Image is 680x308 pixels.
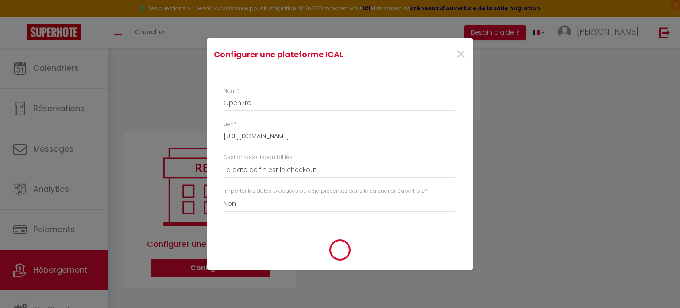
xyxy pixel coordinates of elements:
span: × [455,41,466,68]
label: Gestion des disponibilités [224,153,295,162]
button: Close [455,45,466,64]
label: Lien [224,120,236,129]
h4: Configurer une plateforme ICAL [214,48,378,61]
label: Nom [224,87,239,95]
iframe: Chat [642,268,673,301]
label: Importer les dates bloquées ou déjà présentes dans le calendrier SuperHote [224,187,428,195]
button: Ouvrir le widget de chat LiveChat [7,4,34,30]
